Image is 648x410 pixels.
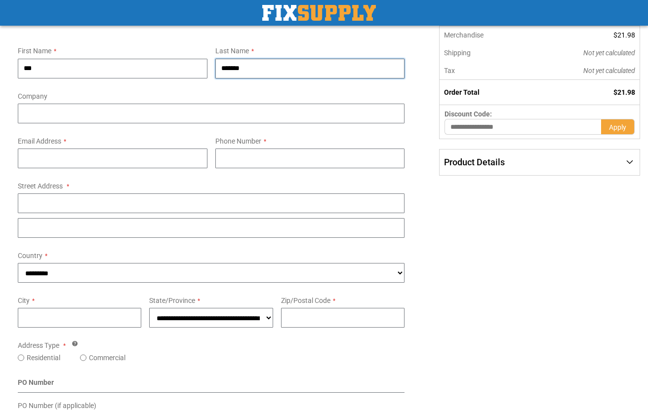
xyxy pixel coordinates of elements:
span: First Name [18,47,51,55]
span: Company [18,92,47,100]
span: State/Province [149,297,195,304]
span: $21.98 [613,88,635,96]
span: Email Address [18,137,61,145]
span: PO Number (if applicable) [18,402,96,410]
span: Discount Code: [445,110,492,118]
span: Phone Number [215,137,261,145]
span: Not yet calculated [583,67,635,75]
span: Street Address [18,182,63,190]
label: Commercial [89,353,125,363]
span: Not yet calculated [583,49,635,57]
label: Residential [27,353,60,363]
th: Merchandise [440,26,528,44]
img: Fix Industrial Supply [262,5,376,21]
span: Shipping [444,49,471,57]
div: PO Number [18,377,405,393]
span: Last Name [215,47,249,55]
span: $21.98 [613,31,635,39]
span: Country [18,252,42,260]
span: Product Details [444,157,505,167]
th: Tax [440,62,528,80]
strong: Order Total [444,88,480,96]
span: Zip/Postal Code [281,297,330,304]
span: Address Type [18,341,59,349]
button: Apply [601,119,635,135]
span: City [18,297,30,304]
a: store logo [262,5,376,21]
span: Apply [609,123,626,131]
